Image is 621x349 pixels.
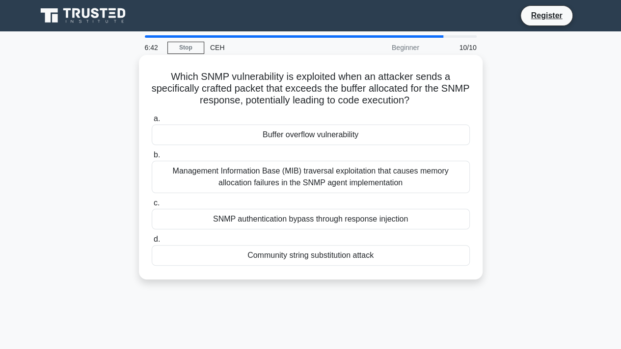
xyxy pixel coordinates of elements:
[154,235,160,243] span: d.
[139,38,167,57] div: 6:42
[154,199,160,207] span: c.
[425,38,483,57] div: 10/10
[204,38,339,57] div: CEH
[167,42,204,54] a: Stop
[339,38,425,57] div: Beginner
[152,209,470,229] div: SNMP authentication bypass through response injection
[151,71,471,107] h5: Which SNMP vulnerability is exploited when an attacker sends a specifically crafted packet that e...
[154,150,160,159] span: b.
[152,161,470,193] div: Management Information Base (MIB) traversal exploitation that causes memory allocation failures i...
[154,114,160,123] span: a.
[152,245,470,266] div: Community string substitution attack
[525,9,568,22] a: Register
[152,125,470,145] div: Buffer overflow vulnerability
